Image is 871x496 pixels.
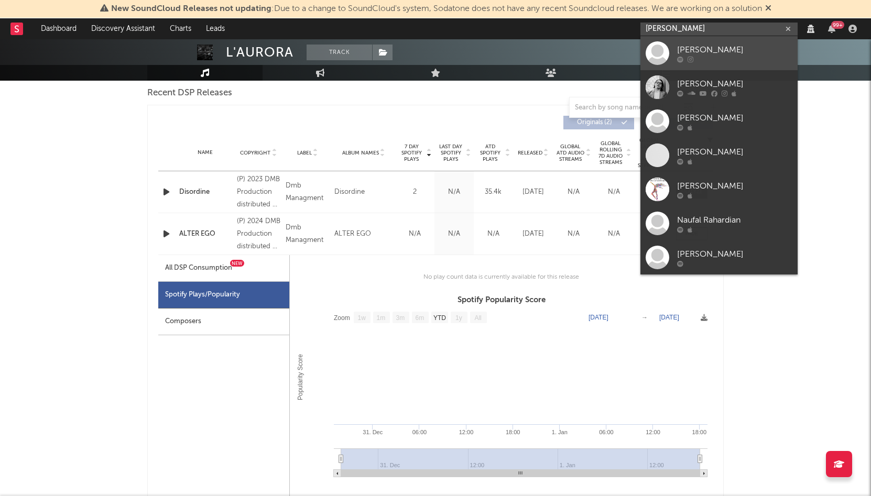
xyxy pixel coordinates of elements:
[147,87,232,100] span: Recent DSP Releases
[334,314,350,322] text: Zoom
[516,229,551,239] div: [DATE]
[570,119,618,126] span: Originals ( 2 )
[589,314,608,321] text: [DATE]
[179,149,232,157] div: Name
[433,314,446,322] text: YTD
[290,271,713,283] div: No play count data is currently available for this release
[437,187,471,197] div: N/A
[377,314,386,322] text: 1m
[563,116,634,129] button: Originals(2)
[297,354,304,400] text: Popularity Score
[596,187,632,197] div: N/A
[358,314,366,322] text: 1w
[459,429,474,435] text: 12:00
[476,229,510,239] div: N/A
[640,23,798,36] input: Search for artists
[237,215,280,253] div: (P) 2024 DMB Production distributed by Sony Music Entertainment Italy S.p.a.
[556,144,585,162] span: Global ATD Audio Streams
[677,248,792,260] div: [PERSON_NAME]
[237,173,280,211] div: (P) 2023 DMB Production distributed by Sony Music Entertainment Italy S.p.a.
[596,229,632,239] div: N/A
[556,229,591,239] div: N/A
[640,240,798,274] a: [PERSON_NAME]
[516,187,551,197] div: [DATE]
[476,187,510,197] div: 35.4k
[692,429,707,435] text: 18:00
[506,429,520,435] text: 18:00
[599,429,614,435] text: 06:00
[158,255,289,282] div: All DSP ConsumptionNew
[412,429,427,435] text: 06:00
[398,144,426,162] span: 7 Day Spotify Plays
[677,43,792,56] div: [PERSON_NAME]
[637,187,668,197] div: N/A
[240,150,270,156] span: Copyright
[765,5,771,13] span: Dismiss
[677,78,792,90] div: [PERSON_NAME]
[286,180,329,205] div: Dmb Managment
[437,229,471,239] div: N/A
[637,137,662,169] span: Global Latest Day Audio Streams
[646,429,660,435] text: 12:00
[398,229,432,239] div: N/A
[640,70,798,104] a: [PERSON_NAME]
[596,140,625,166] span: Global Rolling 7D Audio Streams
[398,187,432,197] div: 2
[297,150,312,156] span: Label
[226,45,293,60] div: L'AURORA
[84,18,162,39] a: Discovery Assistant
[396,314,405,322] text: 3m
[476,144,504,162] span: ATD Spotify Plays
[199,18,232,39] a: Leads
[677,112,792,124] div: [PERSON_NAME]
[165,262,232,274] div: All DSP Consumption
[179,229,232,239] a: ALTER EGO
[290,294,713,306] h3: Spotify Popularity Score
[307,45,372,60] button: Track
[552,429,568,435] text: 1. Jan
[474,314,481,322] text: All
[828,25,835,33] button: 99+
[363,429,383,435] text: 31. Dec
[230,260,244,267] div: New
[455,314,462,322] text: 1y
[518,150,542,156] span: Released
[640,206,798,240] a: Naufal Rahardian
[416,314,424,322] text: 6m
[342,150,379,156] span: Album Names
[637,229,668,239] div: N/A
[641,314,648,321] text: →
[659,314,679,321] text: [DATE]
[111,5,762,13] span: : Due to a change to SoundCloud's system, Sodatone does not have any recent Soundcloud releases. ...
[34,18,84,39] a: Dashboard
[179,187,232,197] a: Disordine
[158,282,289,308] div: Spotify Plays/Popularity
[162,18,199,39] a: Charts
[640,172,798,206] a: [PERSON_NAME]
[556,187,591,197] div: N/A
[677,146,792,158] div: [PERSON_NAME]
[677,180,792,192] div: [PERSON_NAME]
[677,214,792,226] div: Naufal Rahardian
[640,138,798,172] a: [PERSON_NAME]
[334,228,371,240] div: ALTER EGO
[570,104,680,112] input: Search by song name or URL
[334,186,365,199] div: Disordine
[158,308,289,335] div: Composers
[831,21,844,29] div: 99 +
[640,36,798,70] a: [PERSON_NAME]
[111,5,271,13] span: New SoundCloud Releases not updating
[286,222,329,247] div: Dmb Managment
[437,144,465,162] span: Last Day Spotify Plays
[640,104,798,138] a: [PERSON_NAME]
